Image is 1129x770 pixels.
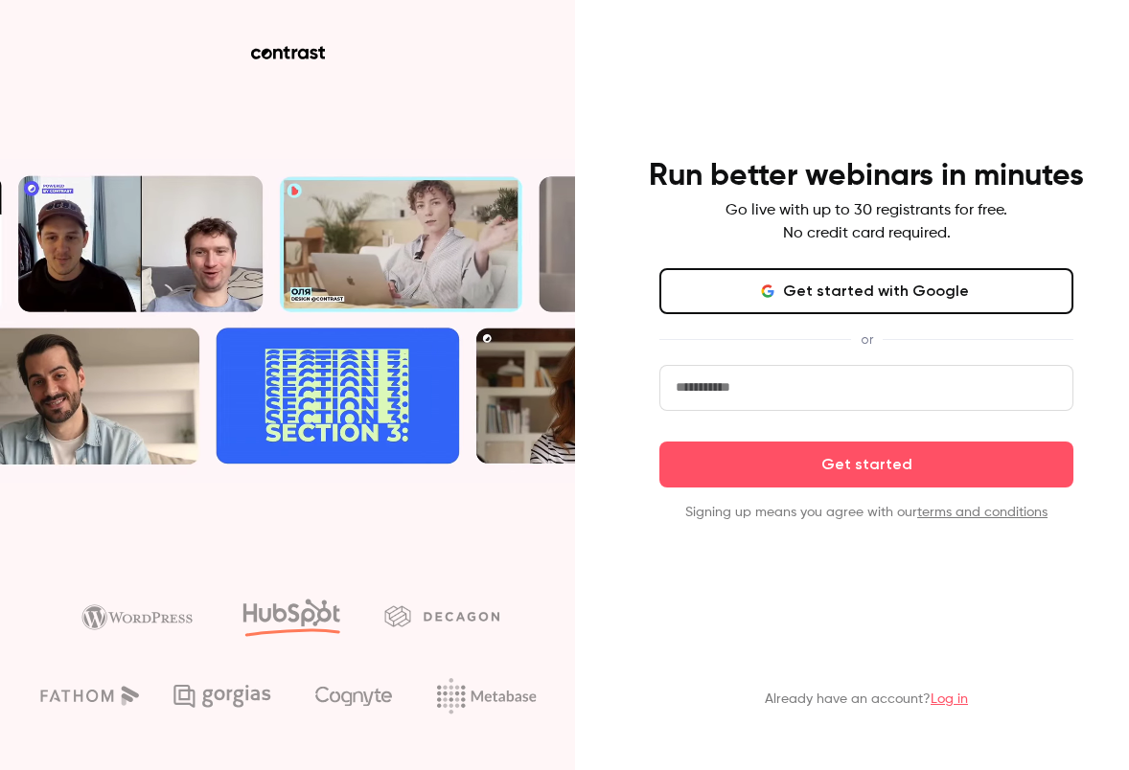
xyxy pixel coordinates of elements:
p: Go live with up to 30 registrants for free. No credit card required. [726,199,1007,245]
a: Log in [931,692,968,706]
button: Get started [659,442,1073,487]
img: decagon [384,605,499,626]
span: or [851,329,883,350]
h4: Run better webinars in minutes [649,157,1084,195]
a: terms and conditions [917,506,1048,519]
p: Signing up means you agree with our [659,503,1073,522]
p: Already have an account? [765,690,968,709]
button: Get started with Google [659,268,1073,314]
